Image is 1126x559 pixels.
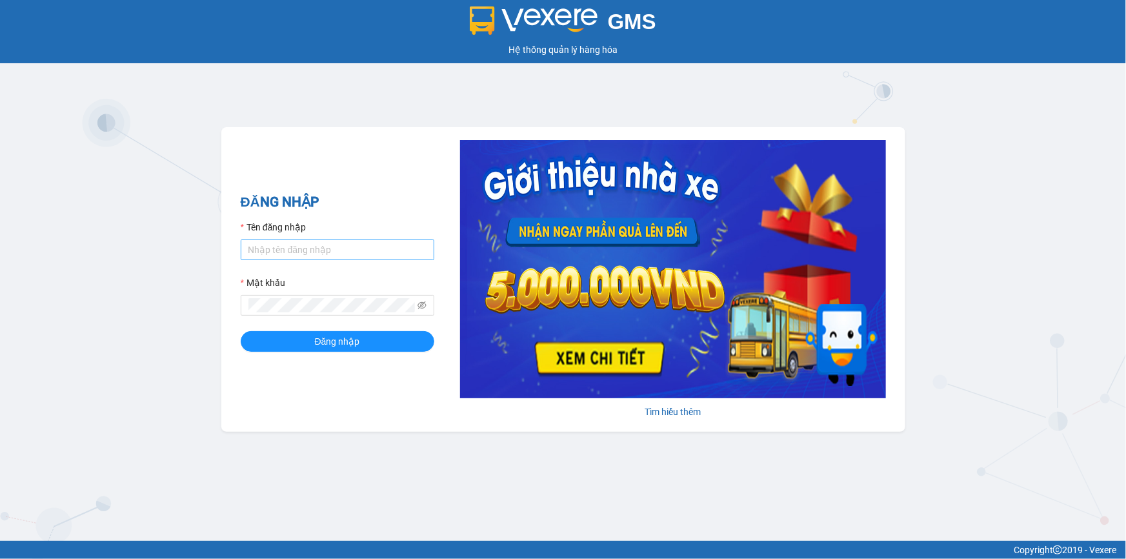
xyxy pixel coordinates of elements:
div: Tìm hiểu thêm [460,405,886,419]
span: copyright [1053,545,1062,554]
span: eye-invisible [417,301,427,310]
img: banner-0 [460,140,886,398]
span: GMS [608,10,656,34]
span: Đăng nhập [315,334,360,349]
input: Mật khẩu [248,298,415,312]
div: Hệ thống quản lý hàng hóa [3,43,1123,57]
button: Đăng nhập [241,331,434,352]
h2: ĐĂNG NHẬP [241,192,434,213]
label: Mật khẩu [241,276,285,290]
div: Copyright 2019 - Vexere [10,543,1116,557]
label: Tên đăng nhập [241,220,307,234]
a: GMS [470,19,656,30]
img: logo 2 [470,6,598,35]
input: Tên đăng nhập [241,239,434,260]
